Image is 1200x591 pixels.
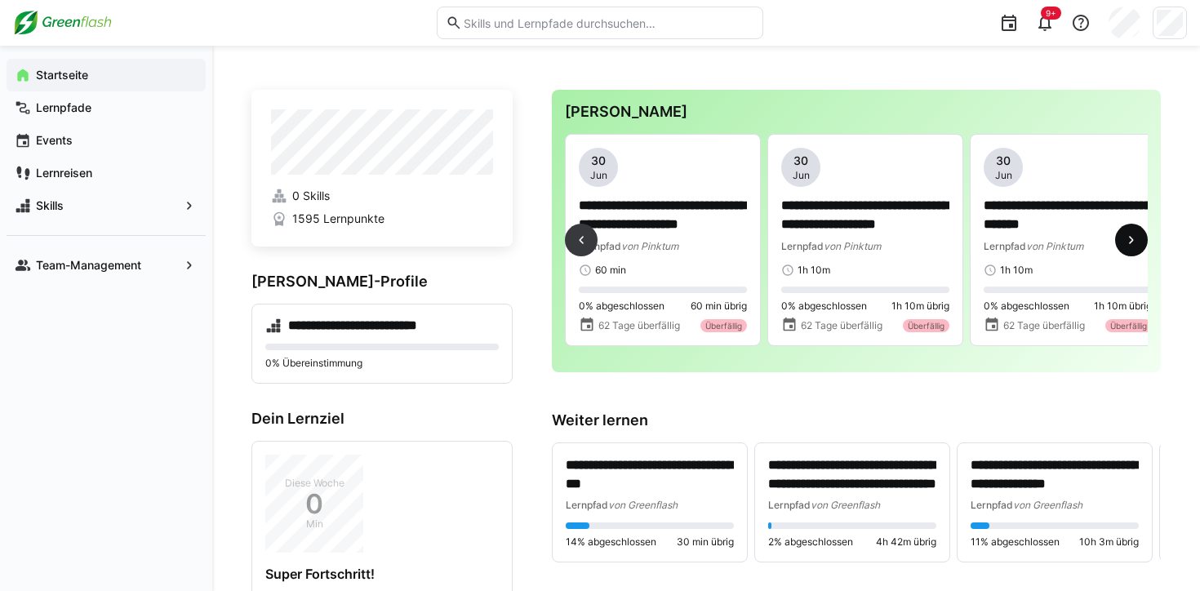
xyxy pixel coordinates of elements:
span: 1h 10m [798,264,830,277]
div: Überfällig [700,319,747,332]
span: 0% abgeschlossen [984,300,1069,313]
h3: Dein Lernziel [251,410,513,428]
span: von Greenflash [811,499,880,511]
span: von Pinktum [824,240,881,252]
span: 62 Tage überfällig [801,319,882,332]
span: 30 min übrig [677,535,734,549]
span: Lernpfad [984,240,1026,252]
span: 9+ [1046,8,1056,18]
span: 30 [591,153,606,169]
span: 2% abgeschlossen [768,535,853,549]
span: 62 Tage überfällig [598,319,680,332]
span: von Pinktum [621,240,678,252]
span: Jun [590,169,607,182]
span: 11% abgeschlossen [971,535,1060,549]
h3: Weiter lernen [552,411,1161,429]
input: Skills und Lernpfade durchsuchen… [462,16,754,30]
span: 60 min [595,264,626,277]
div: Überfällig [903,319,949,332]
span: 10h 3m übrig [1079,535,1139,549]
span: 0% abgeschlossen [781,300,867,313]
span: 1595 Lernpunkte [292,211,384,227]
span: von Pinktum [1026,240,1083,252]
span: Lernpfad [579,240,621,252]
span: 0 Skills [292,188,330,204]
span: 4h 42m übrig [876,535,936,549]
span: 14% abgeschlossen [566,535,656,549]
span: 1h 10m übrig [1094,300,1152,313]
span: 62 Tage überfällig [1003,319,1085,332]
span: Lernpfad [566,499,608,511]
span: Lernpfad [971,499,1013,511]
h3: [PERSON_NAME]-Profile [251,273,513,291]
span: Lernpfad [768,499,811,511]
span: 60 min übrig [691,300,747,313]
span: Jun [793,169,810,182]
p: 0% Übereinstimmung [265,357,499,370]
span: 0% abgeschlossen [579,300,664,313]
span: 1h 10m [1000,264,1033,277]
span: von Greenflash [1013,499,1082,511]
a: 0 Skills [271,188,493,204]
h3: [PERSON_NAME] [565,103,1148,121]
h4: Super Fortschritt! [265,566,499,582]
span: 30 [793,153,808,169]
span: 30 [996,153,1011,169]
div: Überfällig [1105,319,1152,332]
span: 1h 10m übrig [891,300,949,313]
span: Lernpfad [781,240,824,252]
span: von Greenflash [608,499,678,511]
span: Jun [995,169,1012,182]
